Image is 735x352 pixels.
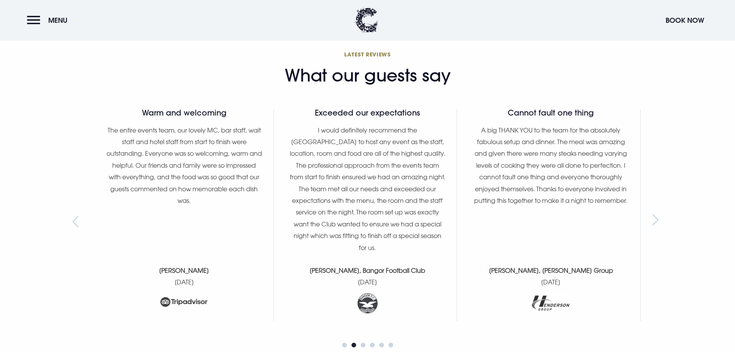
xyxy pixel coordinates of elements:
p: A big THANK YOU to the team for the absolutely fabulous setup and dinner. The meal was amazing an... [473,124,629,207]
div: Next slide [652,216,663,228]
span: Menu [48,16,68,25]
time: [DATE] [541,278,561,286]
h3: Latest reviews [95,51,641,58]
span: Go to slide 6 [389,343,393,347]
strong: [PERSON_NAME], [PERSON_NAME] Group [489,267,613,274]
p: The entire events team, our lovely MC, bar staff, wait staff and hotel staff from start to finish... [106,124,262,207]
h2: What our guests say [285,65,451,86]
h4: Exceeded our expectations [289,109,446,117]
div: Previous slide [73,216,83,228]
span: Go to slide 1 [342,343,347,347]
span: Go to slide 3 [361,343,365,347]
p: I would definitely recommend the [GEOGRAPHIC_DATA] to host any event as the staff, location, room... [289,124,446,253]
strong: [PERSON_NAME], Bangor Football Club [309,267,425,274]
span: Go to slide 2 [351,343,356,347]
time: [DATE] [358,278,377,286]
button: Menu [27,12,71,29]
h4: Cannot fault one thing [473,109,629,117]
img: Clandeboye Lodge [355,8,378,33]
button: Book Now [662,12,708,29]
span: Go to slide 5 [379,343,384,347]
h4: Warm and welcoming [106,109,262,117]
time: [DATE] [174,278,194,286]
strong: [PERSON_NAME] [159,267,209,274]
span: Go to slide 4 [370,343,375,347]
